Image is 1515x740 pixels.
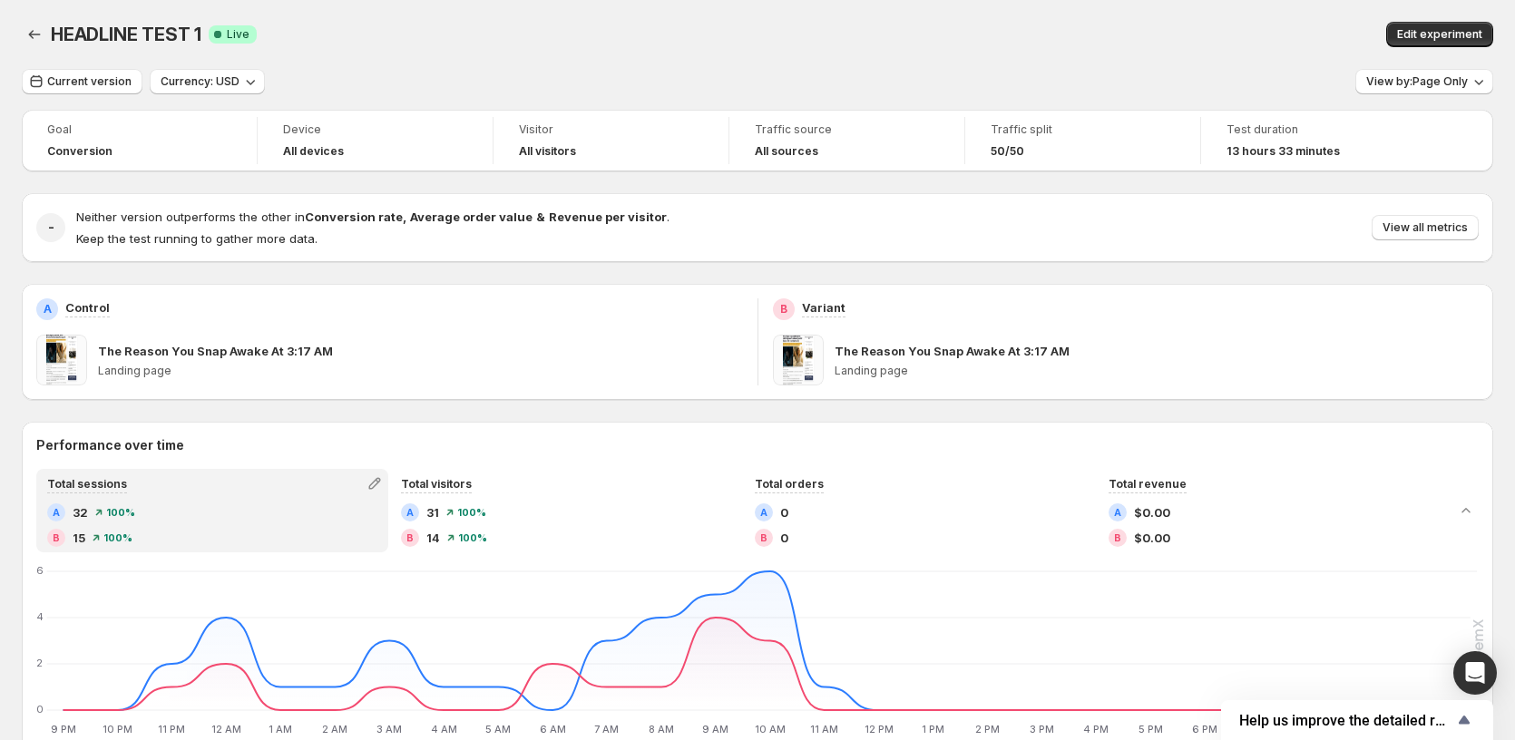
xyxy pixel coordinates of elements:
h2: A [44,302,52,316]
text: 0 [36,703,44,716]
text: 2 AM [322,723,347,735]
text: 7 AM [594,723,619,735]
a: Traffic split50/50 [991,121,1175,161]
button: View all metrics [1372,215,1479,240]
a: Test duration13 hours 33 minutes [1227,121,1412,161]
span: Help us improve the detailed report for A/B campaigns [1239,712,1453,729]
text: 10 AM [755,723,786,735]
span: 15 [73,529,85,547]
text: 11 AM [810,723,838,735]
text: 9 PM [51,723,76,735]
text: 10 PM [103,723,132,735]
span: Edit experiment [1397,27,1482,42]
text: 6 AM [540,723,566,735]
text: 5 PM [1139,723,1163,735]
text: 12 PM [865,723,894,735]
strong: Average order value [410,209,533,224]
text: 5 AM [485,723,511,735]
p: Control [65,298,110,316]
text: 4 AM [431,723,457,735]
a: DeviceAll devices [283,121,467,161]
button: Collapse chart [1453,498,1479,523]
span: 50/50 [991,144,1024,159]
span: Currency: USD [161,74,239,89]
a: VisitorAll visitors [519,121,703,161]
text: 11 PM [158,723,185,735]
span: Current version [47,74,132,89]
text: 9 AM [702,723,728,735]
text: 3 AM [376,723,402,735]
a: GoalConversion [47,121,231,161]
span: Neither version outperforms the other in . [76,209,670,224]
text: 1 AM [269,723,292,735]
a: Traffic sourceAll sources [755,121,939,161]
h2: B [53,532,60,543]
h2: B [406,532,414,543]
text: 3 PM [1030,723,1054,735]
h4: All visitors [519,144,576,159]
p: The Reason You Snap Awake At 3:17 AM [98,342,333,360]
span: Total visitors [401,477,472,491]
span: 100 % [103,532,132,543]
img: The Reason You Snap Awake At 3:17 AM [773,335,824,385]
text: 4 PM [1083,723,1109,735]
h2: - [48,219,54,237]
span: Total orders [755,477,824,491]
span: Visitor [519,122,703,137]
h4: All sources [755,144,818,159]
span: 31 [426,503,439,521]
span: Traffic source [755,122,939,137]
span: Live [227,27,249,42]
button: Back [22,22,47,47]
span: Total revenue [1109,477,1187,491]
span: Device [283,122,467,137]
text: 2 PM [975,723,1000,735]
text: 2 [36,657,43,669]
span: 32 [73,503,88,521]
strong: , [403,209,406,224]
p: Landing page [98,364,743,378]
span: $0.00 [1134,503,1170,521]
h2: B [780,302,787,316]
h2: A [760,507,767,518]
h2: A [406,507,414,518]
text: 12 AM [211,723,241,735]
strong: & [536,209,545,224]
button: Currency: USD [150,69,265,94]
p: The Reason You Snap Awake At 3:17 AM [835,342,1070,360]
span: 100 % [106,507,135,518]
span: Keep the test running to gather more data. [76,231,318,246]
h2: B [1114,532,1121,543]
span: 14 [426,529,440,547]
span: Test duration [1227,122,1412,137]
span: 13 hours 33 minutes [1227,144,1340,159]
span: 100 % [457,507,486,518]
text: 8 AM [649,723,674,735]
span: Total sessions [47,477,127,491]
span: Goal [47,122,231,137]
div: Open Intercom Messenger [1453,651,1497,695]
button: Current version [22,69,142,94]
span: 100 % [458,532,487,543]
span: 0 [780,529,788,547]
h2: A [53,507,60,518]
button: View by:Page Only [1355,69,1493,94]
span: Traffic split [991,122,1175,137]
h4: All devices [283,144,344,159]
span: HEADLINE TEST 1 [51,24,201,45]
button: Show survey - Help us improve the detailed report for A/B campaigns [1239,709,1475,731]
h2: A [1114,507,1121,518]
p: Variant [802,298,845,316]
span: View all metrics [1383,220,1468,235]
p: Landing page [835,364,1480,378]
span: View by: Page Only [1366,74,1468,89]
text: 1 PM [922,723,944,735]
h2: B [760,532,767,543]
strong: Revenue per visitor [549,209,667,224]
text: 4 [36,610,44,623]
button: Edit experiment [1386,22,1493,47]
span: 0 [780,503,788,521]
span: Conversion [47,144,112,159]
span: $0.00 [1134,529,1170,547]
img: The Reason You Snap Awake At 3:17 AM [36,335,87,385]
